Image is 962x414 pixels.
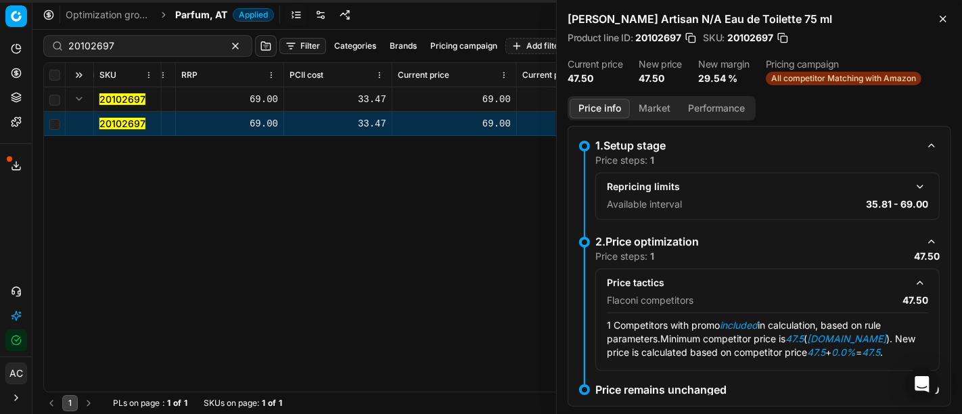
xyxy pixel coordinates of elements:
button: Expand all [71,67,87,83]
em: 47.5 [807,346,825,358]
div: 69.00 [398,117,511,131]
p: Price steps: [595,250,654,263]
span: SKU [99,70,116,80]
span: SKU : [703,33,725,43]
button: Filter [279,38,326,54]
span: Applied [233,8,274,22]
button: Add filter [505,38,568,54]
div: 69.00 [181,93,278,106]
em: 47.5 [785,333,804,344]
button: AC [5,363,27,384]
div: : [113,398,187,409]
div: 69.00 [398,93,511,106]
p: 35.81 - 69.00 [866,198,928,211]
a: Optimization groups [66,8,152,22]
span: 1 Competitors with promo in calculation, based on rule parameters. [607,319,881,344]
dt: Current price [568,60,622,69]
mark: 20102697 [99,118,145,129]
button: Price info [570,99,630,118]
div: 69.00 [181,117,278,131]
strong: of [173,398,181,409]
p: Price remains unchanged [595,384,727,395]
button: Pricing campaign [425,38,503,54]
strong: 1 [650,154,654,166]
strong: of [268,398,276,409]
em: 0.0% [831,346,856,358]
p: Price steps: [595,154,654,167]
div: Repricing limits [607,180,907,193]
span: Parfum, ATApplied [175,8,274,22]
p: 47.50 [902,294,928,307]
div: 47.50 [522,117,619,131]
span: Current price [398,70,449,80]
strong: 1 [650,250,654,262]
div: 47.50 [522,93,619,106]
div: 33.47 [290,93,386,106]
span: All competitor Matching with Amazon [766,72,921,85]
div: 1.Setup stage [595,137,918,154]
p: Flaconi competitors [607,294,693,307]
button: Brands [384,38,422,54]
span: Product line ID : [568,33,633,43]
button: 20102697 [99,93,145,106]
span: PLs on page [113,398,160,409]
button: Go to previous page [43,395,60,411]
div: 2.Price optimization [595,233,918,250]
input: Search by SKU or title [68,39,216,53]
span: 20102697 [635,31,681,45]
strong: 1 [167,398,170,409]
span: PCII cost [290,70,323,80]
div: 33.47 [290,117,386,131]
span: AC [6,363,26,384]
em: 47.5 [862,346,880,358]
button: 20102697 [99,117,145,131]
strong: 1 [279,398,282,409]
em: included [720,319,758,331]
mark: 20102697 [99,93,145,105]
span: Current promo price [522,70,601,80]
nav: breadcrumb [66,8,274,22]
h2: [PERSON_NAME] Artisan N/A Eau de Toilette 75 ml [568,11,951,27]
button: Performance [679,99,754,118]
button: 1 [62,395,78,411]
span: Minimum competitor price is ( ). New price is calculated based on competitor price + = . [607,333,915,358]
em: [DOMAIN_NAME] [807,333,886,344]
dt: New margin [698,60,750,69]
p: 47.50 [914,250,940,263]
dd: 29.54 % [698,72,750,85]
dd: 47.50 [639,72,682,85]
div: Price tactics [607,276,907,290]
button: Market [630,99,679,118]
button: Categories [329,38,382,54]
button: Expand [71,91,87,107]
div: Open Intercom Messenger [906,368,938,400]
span: Parfum, AT [175,8,227,22]
dd: 47.50 [568,72,622,85]
dt: New price [639,60,682,69]
span: RRP [181,70,198,80]
p: Available interval [607,198,682,211]
dt: Pricing campaign [766,60,921,69]
span: SKUs on page : [204,398,259,409]
strong: 1 [262,398,265,409]
button: Go to next page [81,395,97,411]
nav: pagination [43,395,97,411]
span: 20102697 [727,31,773,45]
strong: 1 [184,398,187,409]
